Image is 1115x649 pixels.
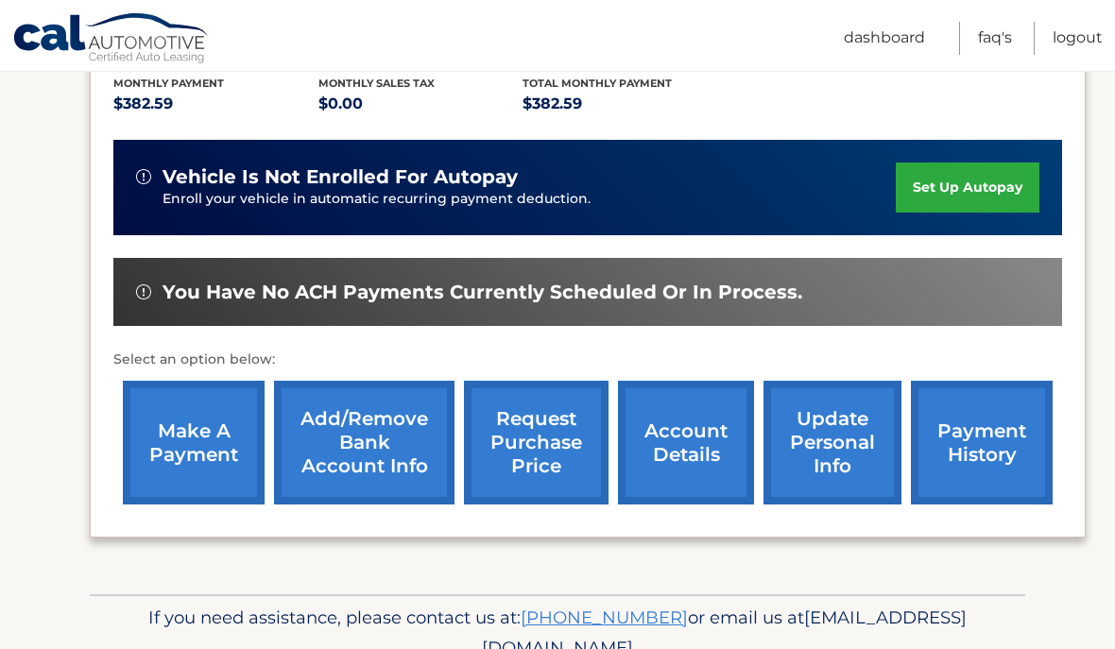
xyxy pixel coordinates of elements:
span: Monthly Payment [113,77,224,90]
a: [PHONE_NUMBER] [521,606,688,628]
p: Enroll your vehicle in automatic recurring payment deduction. [163,189,896,210]
a: FAQ's [978,22,1012,55]
a: request purchase price [464,381,609,504]
img: alert-white.svg [136,284,151,299]
span: Monthly sales Tax [318,77,435,90]
a: payment history [911,381,1053,504]
a: account details [618,381,754,504]
span: vehicle is not enrolled for autopay [163,165,518,189]
span: You have no ACH payments currently scheduled or in process. [163,281,802,304]
a: make a payment [123,381,265,504]
a: Dashboard [844,22,925,55]
a: Logout [1053,22,1103,55]
p: $382.59 [113,91,318,117]
p: Select an option below: [113,349,1062,371]
a: Cal Automotive [12,12,211,67]
p: $382.59 [523,91,728,117]
p: $0.00 [318,91,523,117]
span: Total Monthly Payment [523,77,672,90]
a: update personal info [763,381,901,504]
img: alert-white.svg [136,169,151,184]
a: set up autopay [896,162,1039,213]
a: Add/Remove bank account info [274,381,455,504]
